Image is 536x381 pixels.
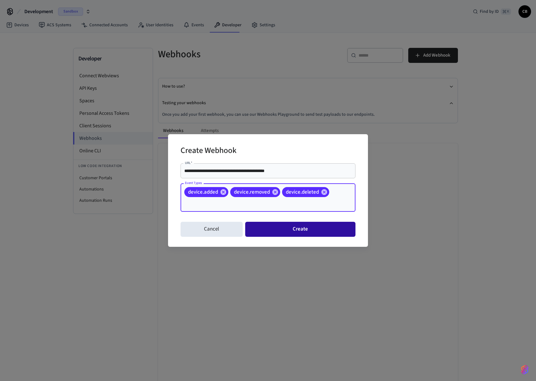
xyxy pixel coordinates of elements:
[184,189,222,195] span: device.added
[185,180,202,185] label: Event Types
[282,189,323,195] span: device.deleted
[181,142,236,161] h2: Create Webhook
[521,365,529,375] img: SeamLogoGradient.69752ec5.svg
[230,189,274,195] span: device.removed
[184,187,228,197] div: device.added
[181,222,243,237] button: Cancel
[282,187,329,197] div: device.deleted
[185,160,192,165] label: URL
[230,187,280,197] div: device.removed
[245,222,355,237] button: Create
